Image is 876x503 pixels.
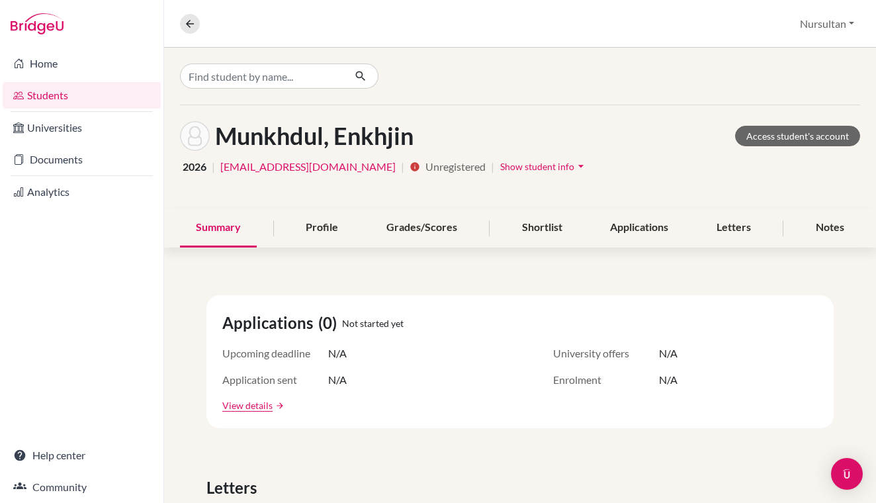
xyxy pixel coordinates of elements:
[371,208,473,248] div: Grades/Scores
[220,159,396,175] a: [EMAIL_ADDRESS][DOMAIN_NAME]
[701,208,767,248] div: Letters
[659,372,678,388] span: N/A
[594,208,684,248] div: Applications
[180,64,344,89] input: Find student by name...
[794,11,860,36] button: Nursultan
[831,458,863,490] div: Open Intercom Messenger
[215,122,414,150] h1: Munkhdul, Enkhjin
[3,146,161,173] a: Documents
[553,372,659,388] span: Enrolment
[500,156,588,177] button: Show student infoarrow_drop_down
[222,345,328,361] span: Upcoming deadline
[3,114,161,141] a: Universities
[401,159,404,175] span: |
[180,121,210,151] img: Enkhjin Munkhdul's avatar
[328,345,347,361] span: N/A
[206,476,262,500] span: Letters
[222,398,273,412] a: View details
[11,13,64,34] img: Bridge-U
[574,160,588,173] i: arrow_drop_down
[3,50,161,77] a: Home
[491,159,494,175] span: |
[800,208,860,248] div: Notes
[410,161,420,172] i: info
[3,82,161,109] a: Students
[273,401,285,410] a: arrow_forward
[506,208,578,248] div: Shortlist
[659,345,678,361] span: N/A
[290,208,354,248] div: Profile
[222,311,318,335] span: Applications
[222,372,328,388] span: Application sent
[553,345,659,361] span: University offers
[183,159,206,175] span: 2026
[212,159,215,175] span: |
[180,208,257,248] div: Summary
[318,311,342,335] span: (0)
[3,442,161,469] a: Help center
[328,372,347,388] span: N/A
[3,474,161,500] a: Community
[735,126,860,146] a: Access student's account
[342,316,404,330] span: Not started yet
[3,179,161,205] a: Analytics
[425,159,486,175] span: Unregistered
[500,161,574,172] span: Show student info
